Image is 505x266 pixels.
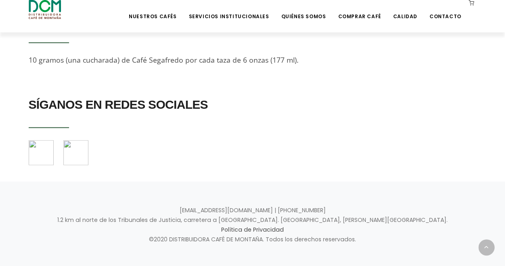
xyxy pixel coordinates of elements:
[221,226,284,234] a: Política de Privacidad
[124,1,181,20] a: Nuestros Cafés
[276,1,331,20] a: Quiénes Somos
[29,206,477,245] p: [EMAIL_ADDRESS][DOMAIN_NAME] | [PHONE_NUMBER] 1.2 km al norte de los Tribunales de Justicia, carr...
[184,1,274,20] a: Servicios Institucionales
[425,1,466,20] a: Contacto
[388,1,422,20] a: Calidad
[29,93,477,116] h2: SÍGANOS EN REDES SOCIALES
[333,1,386,20] a: Comprar Café
[29,55,299,65] span: 10 gramos (una cucharada) de Café Segafredo por cada taza de 6 onzas (177 ml).
[63,140,88,165] img: instagram%20logo.png
[29,140,54,165] img: facebook%20logo.png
